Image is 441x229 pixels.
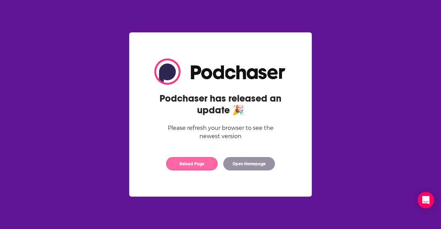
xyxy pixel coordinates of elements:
[154,59,287,85] img: Logo
[166,157,218,170] button: Reload Page
[154,124,287,140] div: Please refresh your browser to see the newest version
[418,192,434,208] div: Open Intercom Messenger
[154,93,287,116] h2: Podchaser has released an update 🎉
[223,157,275,170] button: Open Homepage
